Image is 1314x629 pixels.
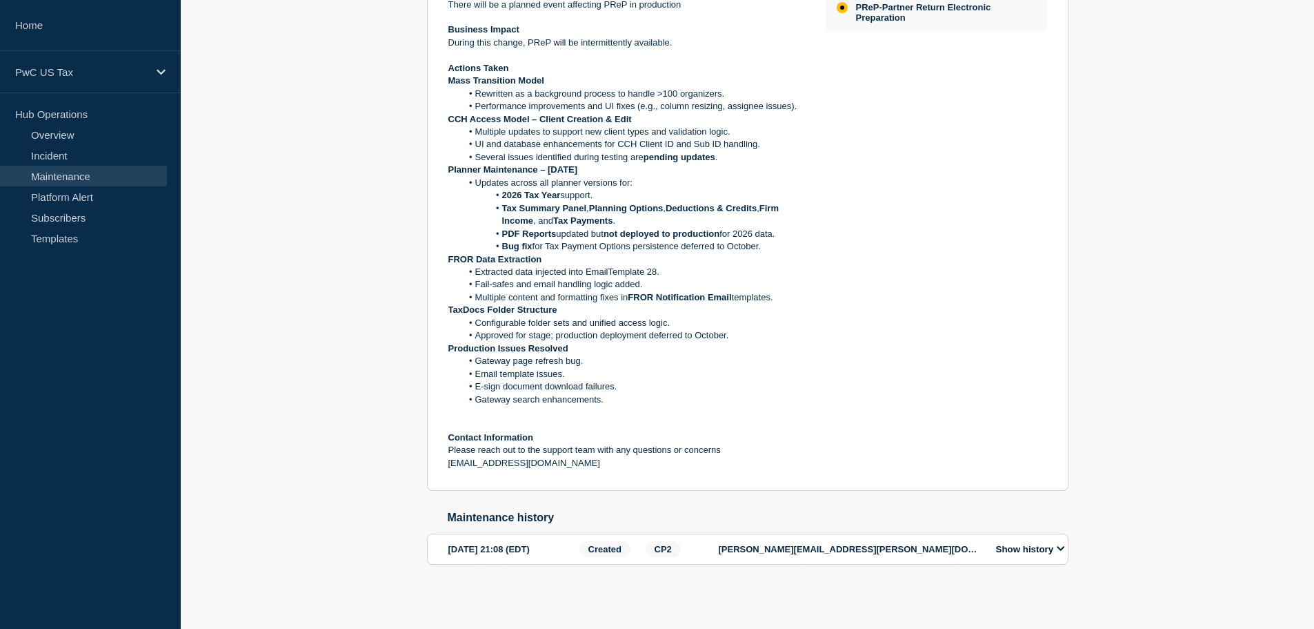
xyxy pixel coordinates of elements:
strong: TaxDocs Folder Structure [448,304,557,315]
li: Several issues identified during testing are . [461,151,804,164]
li: Approved for stage; production deployment deferred to October. [461,329,804,342]
strong: CCH Access Model – Client Creation & Edit [448,114,632,124]
strong: PDF Reports [502,229,557,239]
li: Configurable folder sets and unified access logic. [461,317,804,329]
li: , , , , and . [461,202,804,228]
li: Performance improvements and UI fixes (e.g., column resizing, assignee issues). [461,100,804,113]
strong: Tax Payments [553,215,613,226]
strong: Planner Maintenance – [DATE] [448,164,578,175]
p: [PERSON_NAME][EMAIL_ADDRESS][PERSON_NAME][DOMAIN_NAME] [719,544,981,554]
li: Multiple content and formatting fixes in templates. [461,291,804,304]
span: Created [579,541,630,557]
p: Please reach out to the support team with any questions or concerns [448,444,804,456]
strong: Actions Taken [448,63,509,73]
strong: Planning Options [589,203,664,213]
div: affected [837,2,848,13]
strong: not deployed to production [604,229,719,239]
strong: Production Issues Resolved [448,343,568,354]
li: Gateway page refresh bug. [461,355,804,367]
strong: Deductions & Credits [666,203,757,213]
strong: FROR Notification Email [628,292,731,302]
li: for Tax Payment Options persistence deferred to October. [461,240,804,253]
strong: Tax Summary Panel [502,203,587,213]
li: Gateway search enhancements. [461,394,804,406]
h2: Maintenance history [448,512,1068,524]
button: Show history [992,543,1069,555]
li: Email template issues. [461,368,804,380]
span: CP2 [646,541,681,557]
strong: FROR Data Extraction [448,254,542,264]
p: PwC US Tax [15,66,148,78]
li: Updates across all planner versions for: [461,177,804,189]
li: Multiple updates to support new client types and validation logic. [461,126,804,138]
li: Fail-safes and email handling logic added. [461,278,804,291]
li: support. [461,189,804,202]
strong: Contact Information [448,432,534,443]
span: PReP-Partner Return Electronic Preparation [856,2,1033,23]
div: [DATE] 21:08 (EDT) [448,541,575,557]
strong: Business Impact [448,24,519,35]
li: E-sign document download failures. [461,380,804,393]
li: Rewritten as a background process to handle >100 organizers. [461,88,804,100]
li: updated but for 2026 data. [461,228,804,240]
strong: 2026 Tax Year [502,190,561,200]
li: UI and database enhancements for CCH Client ID and Sub ID handling. [461,138,804,151]
p: During this change, PReP will be intermittently available. [448,37,804,49]
li: Extracted data injected into EmailTemplate 28. [461,266,804,278]
strong: pending updates [644,152,715,162]
p: [EMAIL_ADDRESS][DOMAIN_NAME] [448,457,804,470]
strong: Bug fix [502,241,532,251]
strong: Mass Transition Model [448,75,544,86]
